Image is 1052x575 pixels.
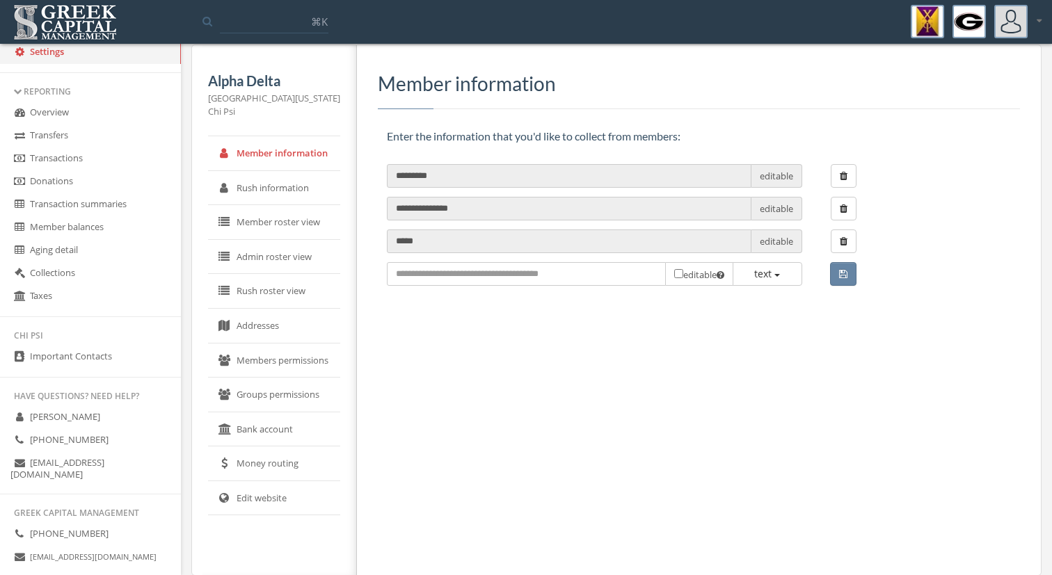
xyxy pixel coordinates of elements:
a: Money routing [208,446,340,481]
a: Members permissions [208,343,340,378]
span: editable [751,229,802,253]
a: Bank account [208,412,340,447]
span: editable [666,262,733,286]
span: [PERSON_NAME] [30,410,100,423]
span: editable [751,197,802,220]
div: [GEOGRAPHIC_DATA][US_STATE] Chi Psi [208,92,340,118]
a: Addresses [208,309,340,343]
h5: Alpha Delta [208,73,340,88]
a: Member roster view [208,205,340,240]
span: editable [751,164,802,188]
span: ⌘K [311,15,328,29]
div: Reporting [14,86,167,97]
button: text [733,262,802,286]
small: [EMAIL_ADDRESS][DOMAIN_NAME] [30,551,157,562]
h6: Enter the information that you'd like to collect from members: [387,130,1020,143]
h3: Member information [378,73,1020,95]
a: Rush roster view [208,274,340,309]
a: Member information [208,136,340,171]
a: Edit website [208,481,340,516]
a: Groups permissions [208,378,340,412]
a: Admin roster view [208,240,340,275]
a: Rush information [208,171,340,206]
